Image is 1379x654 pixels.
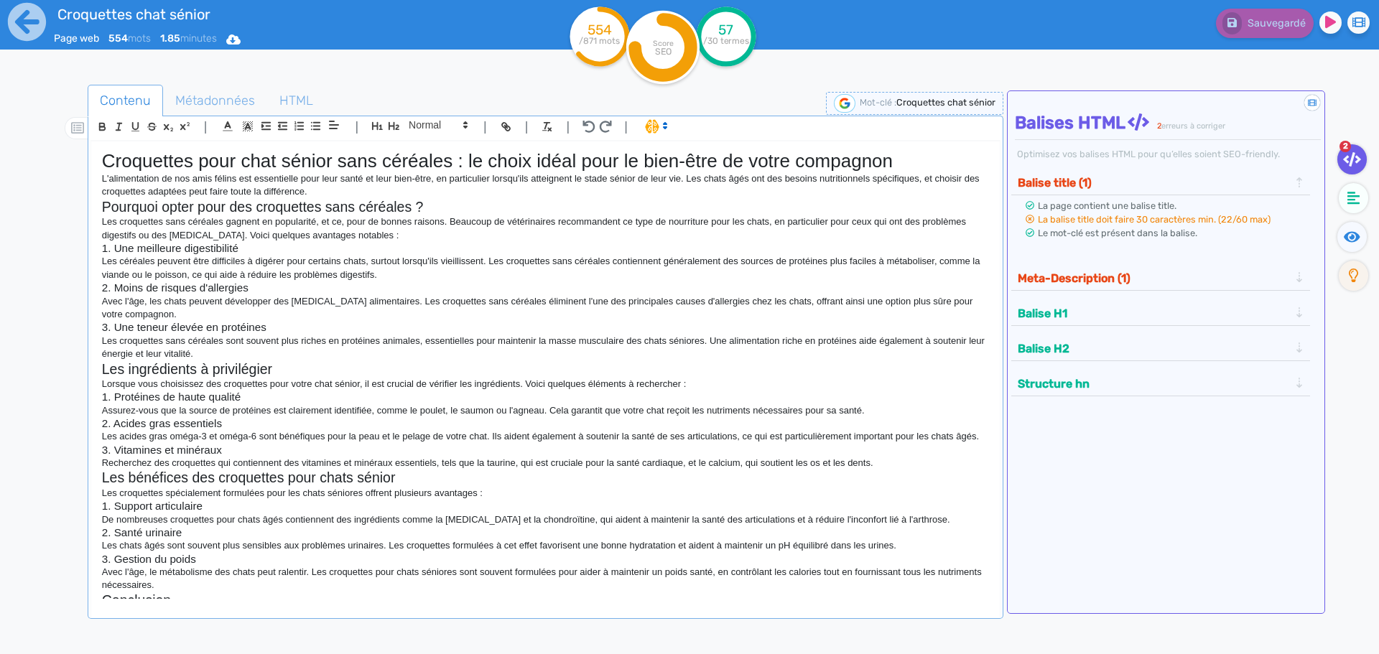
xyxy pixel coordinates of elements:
span: La page contient une balise title. [1038,200,1176,211]
span: | [204,117,208,136]
p: Les croquettes spécialement formulées pour les chats séniores offrent plusieurs avantages : [102,487,989,500]
h2: Pourquoi opter pour des croquettes sans céréales ? [102,199,989,215]
span: Croquettes chat sénior [896,97,995,108]
span: | [624,117,628,136]
h3: 1. Protéines de haute qualité [102,391,989,403]
h2: Conclusion [102,592,989,609]
h3: 3. Une teneur élevée en protéines [102,321,989,334]
span: | [566,117,570,136]
span: Aligment [324,116,344,134]
tspan: /871 mots [580,36,621,46]
div: Balise title (1) [1013,171,1309,195]
p: Lorsque vous choisissez des croquettes pour votre chat sénior, il est crucial de vérifier les ing... [102,378,989,391]
p: Les croquettes sans céréales sont souvent plus riches en protéines animales, essentielles pour ma... [102,335,989,361]
h3: 3. Gestion du poids [102,553,989,566]
button: Sauvegardé [1216,9,1314,38]
div: Balise H1 [1013,302,1309,325]
span: Contenu [88,81,162,120]
p: Les céréales peuvent être difficiles à digérer pour certains chats, surtout lorsqu'ils vieillisse... [102,255,989,281]
span: Sauvegardé [1248,17,1306,29]
b: 1.85 [160,32,180,45]
span: Métadonnées [164,81,266,120]
h4: Balises HTML [1015,113,1322,134]
h3: 3. Vitamines et minéraux [102,444,989,457]
p: Avec l'âge, les chats peuvent développer des [MEDICAL_DATA] alimentaires. Les croquettes sans cér... [102,295,989,322]
h1: Croquettes pour chat sénior sans céréales : le choix idéal pour le bien-être de votre compagnon [102,150,989,172]
h2: Les bénéfices des croquettes pour chats sénior [102,470,989,486]
a: Contenu [88,85,163,117]
div: Optimisez vos balises HTML pour qu’elles soient SEO-friendly. [1015,147,1322,161]
p: Recherchez des croquettes qui contiennent des vitamines et minéraux essentiels, tels que la tauri... [102,457,989,470]
span: erreurs à corriger [1161,121,1225,131]
tspan: SEO [655,46,672,57]
span: minutes [160,32,217,45]
button: Balise title (1) [1013,171,1294,195]
span: La balise title doit faire 30 caractères min. (22/60 max) [1038,214,1271,225]
tspan: 57 [719,22,734,38]
span: Page web [54,32,99,45]
tspan: Score [653,39,674,48]
button: Structure hn [1013,372,1294,396]
span: HTML [268,81,325,120]
span: | [525,117,529,136]
h3: 1. Support articulaire [102,500,989,513]
h3: 2. Acides gras essentiels [102,417,989,430]
button: Meta-Description (1) [1013,266,1294,290]
h2: Les ingrédients à privilégier [102,361,989,378]
div: Structure hn [1013,372,1309,396]
a: Métadonnées [163,85,267,117]
button: Balise H1 [1013,302,1294,325]
span: mots [108,32,151,45]
a: HTML [267,85,325,117]
p: Avec l'âge, le métabolisme des chats peut ralentir. Les croquettes pour chats séniores sont souve... [102,566,989,592]
span: I.Assistant [639,118,672,135]
h3: 2. Santé urinaire [102,526,989,539]
p: De nombreuses croquettes pour chats âgés contiennent des ingrédients comme la [MEDICAL_DATA] et l... [102,513,989,526]
p: Les acides gras oméga-3 et oméga-6 sont bénéfiques pour la peau et le pelage de votre chat. Ils a... [102,430,989,443]
tspan: 554 [588,22,612,38]
input: title [54,3,468,26]
tspan: /30 termes [703,36,750,46]
img: google-serp-logo.png [834,94,855,113]
div: Meta-Description (1) [1013,266,1309,290]
div: Balise H2 [1013,337,1309,360]
span: | [483,117,487,136]
p: L'alimentation de nos amis félins est essentielle pour leur santé et leur bien-être, en particuli... [102,172,989,199]
span: | [355,117,358,136]
button: Balise H2 [1013,337,1294,360]
b: 554 [108,32,128,45]
p: Les croquettes sans céréales gagnent en popularité, et ce, pour de bonnes raisons. Beaucoup de vé... [102,215,989,242]
span: Le mot-clé est présent dans la balise. [1038,228,1197,238]
p: Assurez-vous que la source de protéines est clairement identifiée, comme le poulet, le saumon ou ... [102,404,989,417]
span: 2 [1157,121,1161,131]
h3: 1. Une meilleure digestibilité [102,242,989,255]
span: 2 [1339,141,1351,152]
span: Mot-clé : [860,97,896,108]
p: Les chats âgés sont souvent plus sensibles aux problèmes urinaires. Les croquettes formulées à ce... [102,539,989,552]
h3: 2. Moins de risques d'allergies [102,281,989,294]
